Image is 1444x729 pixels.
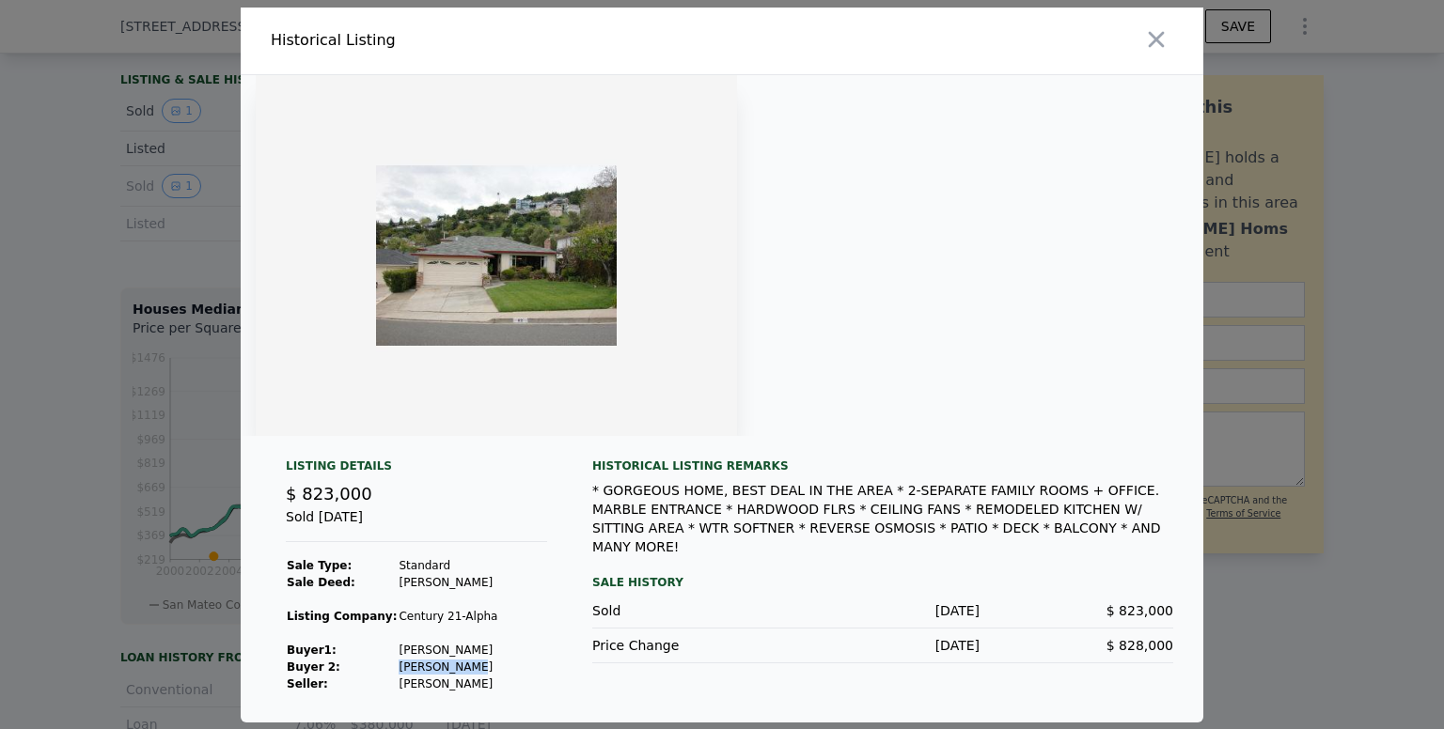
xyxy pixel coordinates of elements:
[287,660,340,674] strong: Buyer 2:
[286,484,372,504] span: $ 823,000
[256,75,737,436] img: Property Img
[786,636,980,655] div: [DATE]
[592,458,1173,473] div: Historical Listing remarks
[287,677,328,690] strong: Seller :
[398,675,498,692] td: [PERSON_NAME]
[398,642,498,659] td: [PERSON_NAME]
[592,571,1173,594] div: Sale History
[398,659,498,675] td: [PERSON_NAME]
[1107,638,1173,653] span: $ 828,000
[286,507,547,542] div: Sold [DATE]
[398,574,498,591] td: [PERSON_NAME]
[398,557,498,574] td: Standard
[786,601,980,620] div: [DATE]
[1107,603,1173,618] span: $ 823,000
[287,610,397,623] strong: Listing Company:
[287,644,337,657] strong: Buyer 1 :
[286,458,547,481] div: Listing Details
[287,559,352,572] strong: Sale Type:
[271,29,714,52] div: Historical Listing
[592,636,786,655] div: Price Change
[287,576,355,589] strong: Sale Deed:
[592,481,1173,556] div: * GORGEOUS HOME, BEST DEAL IN THE AREA * 2-SEPARATE FAMILY ROOMS + OFFICE. MARBLE ENTRANCE * HARD...
[398,608,498,625] td: Century 21-Alpha
[592,601,786,620] div: Sold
